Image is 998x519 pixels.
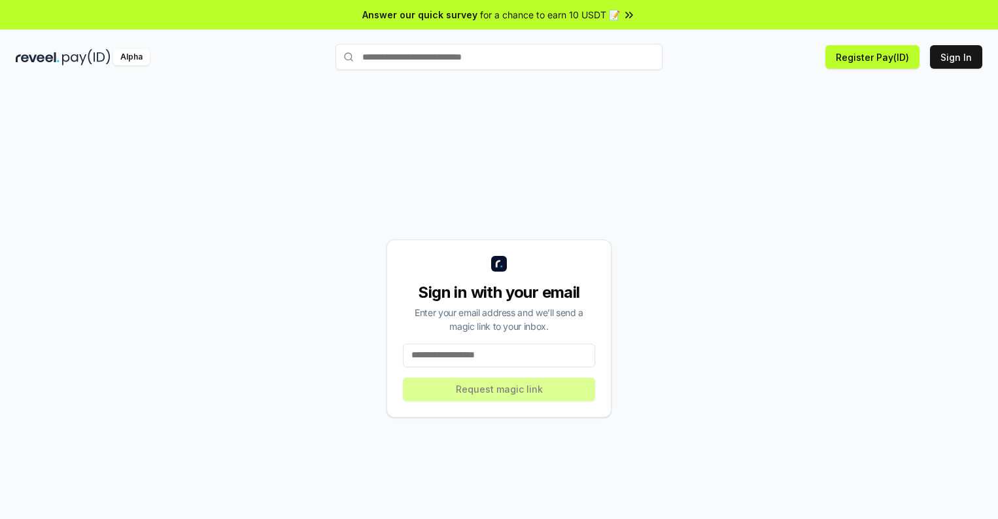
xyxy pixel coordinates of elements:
div: Sign in with your email [403,282,595,303]
div: Alpha [113,49,150,65]
img: pay_id [62,49,111,65]
button: Register Pay(ID) [825,45,920,69]
span: Answer our quick survey [362,8,477,22]
div: Enter your email address and we’ll send a magic link to your inbox. [403,306,595,333]
img: reveel_dark [16,49,60,65]
img: logo_small [491,256,507,272]
span: for a chance to earn 10 USDT 📝 [480,8,620,22]
button: Sign In [930,45,982,69]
